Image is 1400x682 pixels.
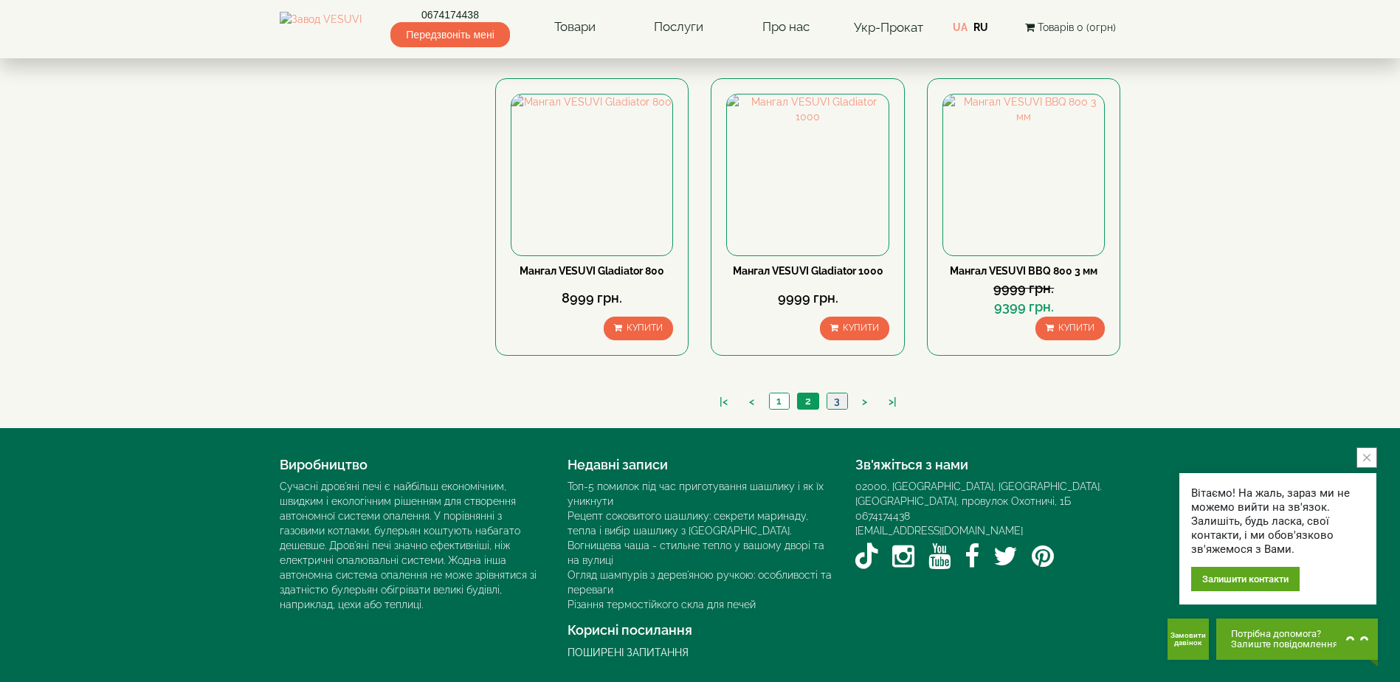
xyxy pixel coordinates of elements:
[748,10,824,44] a: Про нас
[604,317,673,340] button: Купити
[827,393,847,409] a: 3
[733,265,883,277] a: Мангал VESUVI Gladiator 1000
[942,297,1105,317] div: 9399 грн.
[568,540,824,566] a: Вогнищева чаша - стильне тепло у вашому дворі та на вулиці
[928,538,951,575] a: Ютуб ВЕЗУВІ
[280,458,545,472] h4: Виробництво
[1191,567,1300,591] div: Залишити контакти
[727,94,888,255] img: Мангал VESUVI Gladiator 1000
[1231,629,1338,639] span: Потрібна допомога?
[993,538,1018,575] a: Твіттер / X VESUVI
[881,394,904,410] a: >|
[568,510,808,537] a: Рецепт соковитого шашлику: секрети маринаду, тепла і вибір шашлику з [GEOGRAPHIC_DATA].
[1356,447,1377,468] button: close button
[539,10,610,44] a: Товари
[1168,619,1209,660] button: Get Call button
[627,323,663,333] span: Купити
[1038,21,1116,33] span: Товарів 0 (0грн)
[568,647,689,658] a: ПОШИРЕНІ ЗАПИТАННЯ
[805,395,811,407] span: 2
[639,10,718,44] a: Послуги
[511,289,673,308] div: 8999 грн.
[742,394,762,410] a: <
[280,479,545,612] div: Сучасні дров'яні печі є найбільш економічним, швидким і екологічним рішенням для створення автоно...
[1191,486,1365,557] div: Вітаємо! На жаль, зараз ми не можемо вийти на зв'язок. Залишіть, будь ласка, свої контакти, і ми ...
[568,458,833,472] h4: Недавні записи
[726,289,889,308] div: 9999 грн.
[942,279,1105,298] div: 9999 грн.
[855,525,1023,537] a: [EMAIL_ADDRESS][DOMAIN_NAME]
[892,538,914,575] a: Instagram VESUVI
[1032,538,1054,575] a: Pinterest VESUVI
[973,21,988,33] a: RU
[854,20,923,35] a: Укр-Прокат
[943,94,1104,255] img: Мангал VESUVI BBQ 800 3 мм
[1231,639,1338,650] span: Залиште повідомлення
[843,323,879,333] span: Купити
[1216,619,1378,660] button: Chat button
[568,480,824,507] a: Топ-5 помилок під час приготування шашлику і як їх уникнути
[855,458,1121,472] h4: Зв'яжіться з нами
[965,538,979,575] a: Фейсбук ВЕЗУВІ
[953,21,968,33] a: UA
[769,393,789,409] a: 1
[820,317,889,340] button: Купити
[855,479,1121,509] div: 02000, [GEOGRAPHIC_DATA], [GEOGRAPHIC_DATA]. [GEOGRAPHIC_DATA], провулок Охотничі, 1Б
[855,538,878,575] a: TikTok VESUVI
[390,7,509,22] a: 0674174438
[855,510,910,522] a: 0674174438
[1035,317,1105,340] button: Купити
[950,265,1097,277] a: Мангал VESUVI BBQ 800 3 мм
[855,394,875,410] a: >
[511,94,672,255] img: Мангал VESUVI Gladiator 800
[280,12,362,43] img: Завод VESUVI
[520,265,664,277] a: Мангал VESUVI Gladiator 800
[568,569,832,596] a: Огляд шампурів з дерев'яною ручкою: особливості та переваги
[1170,632,1206,647] span: Замовити дзвінок
[568,623,833,638] h4: Корисні посилання
[390,22,509,47] span: Передзвоніть мені
[1058,323,1094,333] span: Купити
[712,394,735,410] a: |<
[568,599,756,610] a: Різання термостійкого скла для печей
[1021,19,1120,35] button: Товарів 0 (0грн)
